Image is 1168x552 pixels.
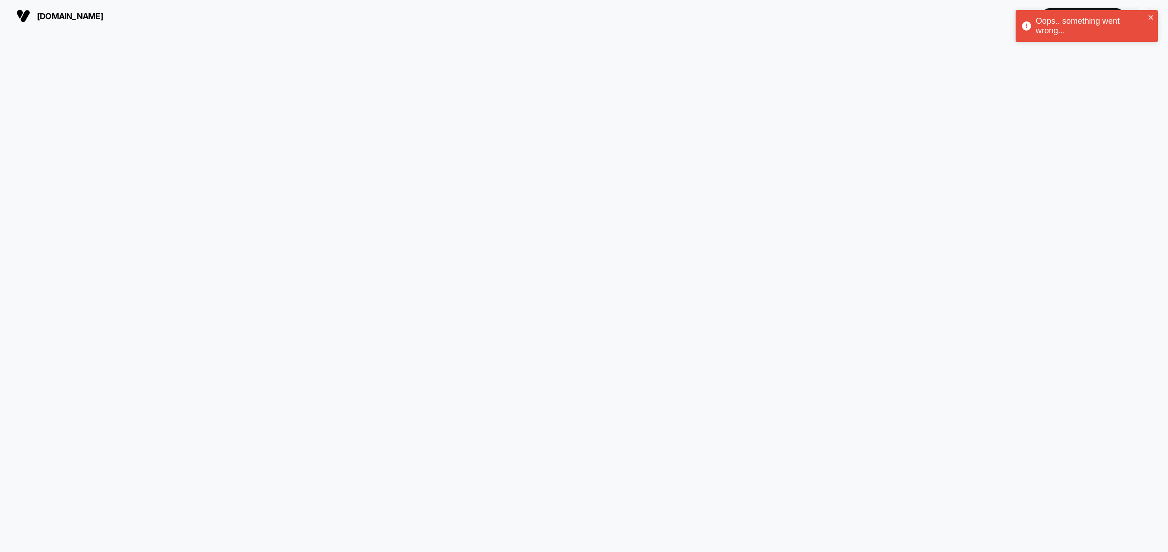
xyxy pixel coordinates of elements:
span: [DOMAIN_NAME] [37,11,103,21]
img: Visually logo [16,9,30,23]
div: Oops.. something went wrong... [1036,16,1145,36]
button: OK [1131,7,1154,26]
div: OK [1134,7,1152,25]
button: close [1148,14,1154,22]
button: [DOMAIN_NAME] [14,9,106,23]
